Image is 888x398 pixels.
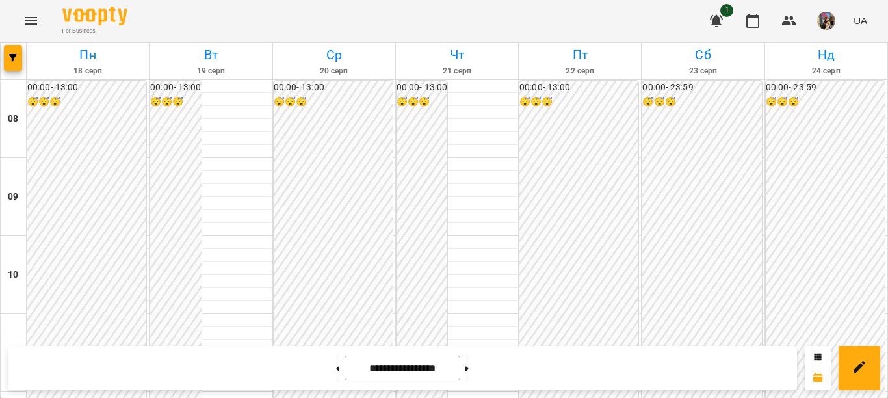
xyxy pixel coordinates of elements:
h6: 22 серп [521,65,639,77]
h6: 😴😴😴 [150,95,201,109]
h6: 00:00 - 13:00 [150,81,201,95]
h6: Вт [151,45,270,65]
h6: Пн [29,45,147,65]
h6: Чт [398,45,516,65]
h6: 08 [8,112,18,126]
h6: 10 [8,268,18,282]
h6: Сб [644,45,762,65]
h6: 18 серп [29,65,147,77]
h6: 23 серп [644,65,762,77]
h6: 😴😴😴 [27,95,146,109]
h6: 00:00 - 13:00 [27,81,146,95]
h6: 19 серп [151,65,270,77]
h6: 😴😴😴 [397,95,447,109]
h6: 21 серп [398,65,516,77]
button: Menu [16,5,47,36]
img: Voopty Logo [62,7,127,25]
h6: 😴😴😴 [519,95,638,109]
h6: 20 серп [275,65,393,77]
h6: 24 серп [767,65,885,77]
span: For Business [62,27,127,35]
img: 497ea43cfcb3904c6063eaf45c227171.jpeg [817,12,835,30]
span: UA [854,14,867,27]
button: UA [848,8,872,33]
h6: 00:00 - 23:59 [642,81,761,95]
h6: 😴😴😴 [766,95,885,109]
span: 1 [720,4,733,17]
h6: 00:00 - 13:00 [274,81,393,95]
h6: 00:00 - 13:00 [397,81,447,95]
h6: Пт [521,45,639,65]
h6: 😴😴😴 [642,95,761,109]
h6: 😴😴😴 [274,95,393,109]
h6: 00:00 - 13:00 [519,81,638,95]
h6: 09 [8,190,18,204]
h6: Нд [767,45,885,65]
h6: Ср [275,45,393,65]
h6: 00:00 - 23:59 [766,81,885,95]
